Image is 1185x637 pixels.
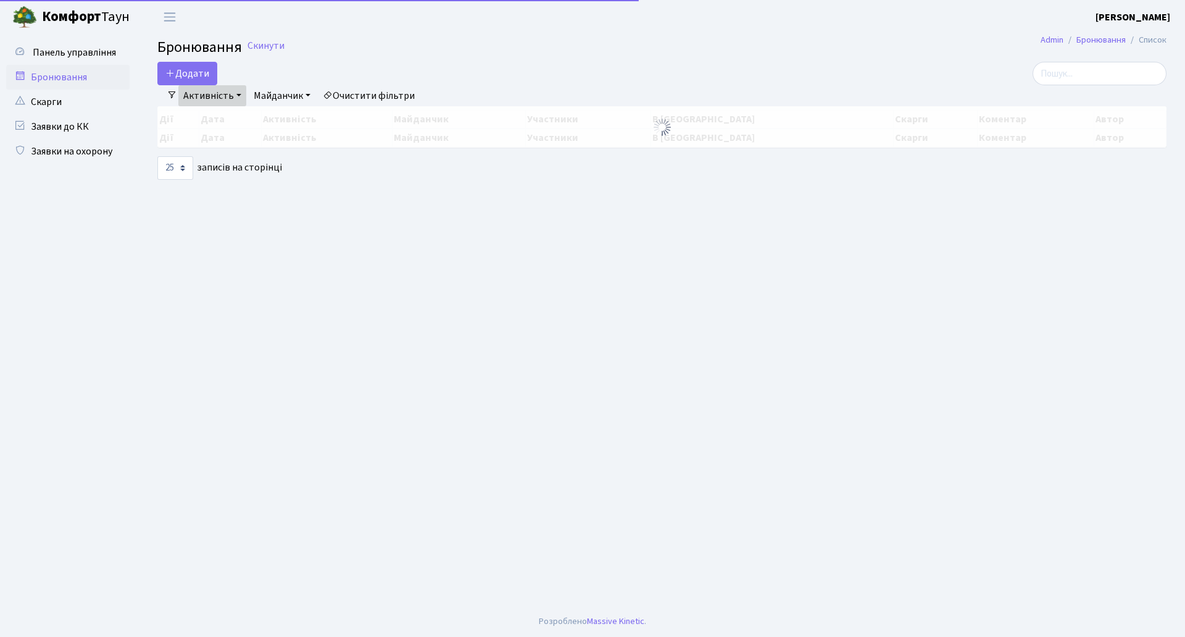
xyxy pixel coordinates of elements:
[1076,33,1126,46] a: Бронювання
[42,7,101,27] b: Комфорт
[6,65,130,90] a: Бронювання
[157,156,282,180] label: записів на сторінці
[1022,27,1185,53] nav: breadcrumb
[1126,33,1166,47] li: Список
[652,117,672,137] img: Обробка...
[1096,10,1170,25] a: [PERSON_NAME]
[12,5,37,30] img: logo.png
[42,7,130,28] span: Таун
[1096,11,1170,24] b: [PERSON_NAME]
[6,40,130,65] a: Панель управління
[6,139,130,164] a: Заявки на охорону
[587,615,644,628] a: Massive Kinetic
[247,40,285,52] a: Скинути
[157,36,242,58] span: Бронювання
[539,615,646,628] div: Розроблено .
[249,85,315,106] a: Майданчик
[33,46,116,59] span: Панель управління
[154,7,185,27] button: Переключити навігацію
[178,85,246,106] a: Активність
[157,62,217,85] button: Додати
[6,90,130,114] a: Скарги
[1041,33,1063,46] a: Admin
[157,156,193,180] select: записів на сторінці
[318,85,420,106] a: Очистити фільтри
[6,114,130,139] a: Заявки до КК
[1033,62,1166,85] input: Пошук...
